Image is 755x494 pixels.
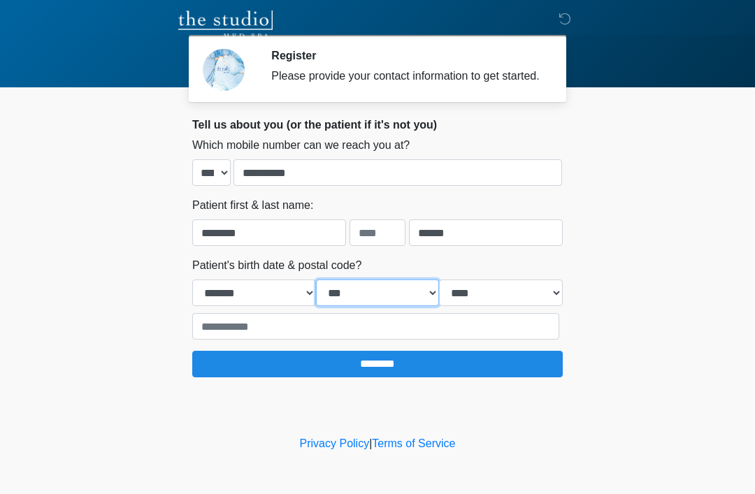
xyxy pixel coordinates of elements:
[178,10,273,38] img: The Studio Med Spa Logo
[203,49,245,91] img: Agent Avatar
[192,118,563,131] h2: Tell us about you (or the patient if it's not you)
[192,197,313,214] label: Patient first & last name:
[192,137,410,154] label: Which mobile number can we reach you at?
[271,49,542,62] h2: Register
[372,437,455,449] a: Terms of Service
[271,68,542,85] div: Please provide your contact information to get started.
[369,437,372,449] a: |
[192,257,361,274] label: Patient's birth date & postal code?
[300,437,370,449] a: Privacy Policy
